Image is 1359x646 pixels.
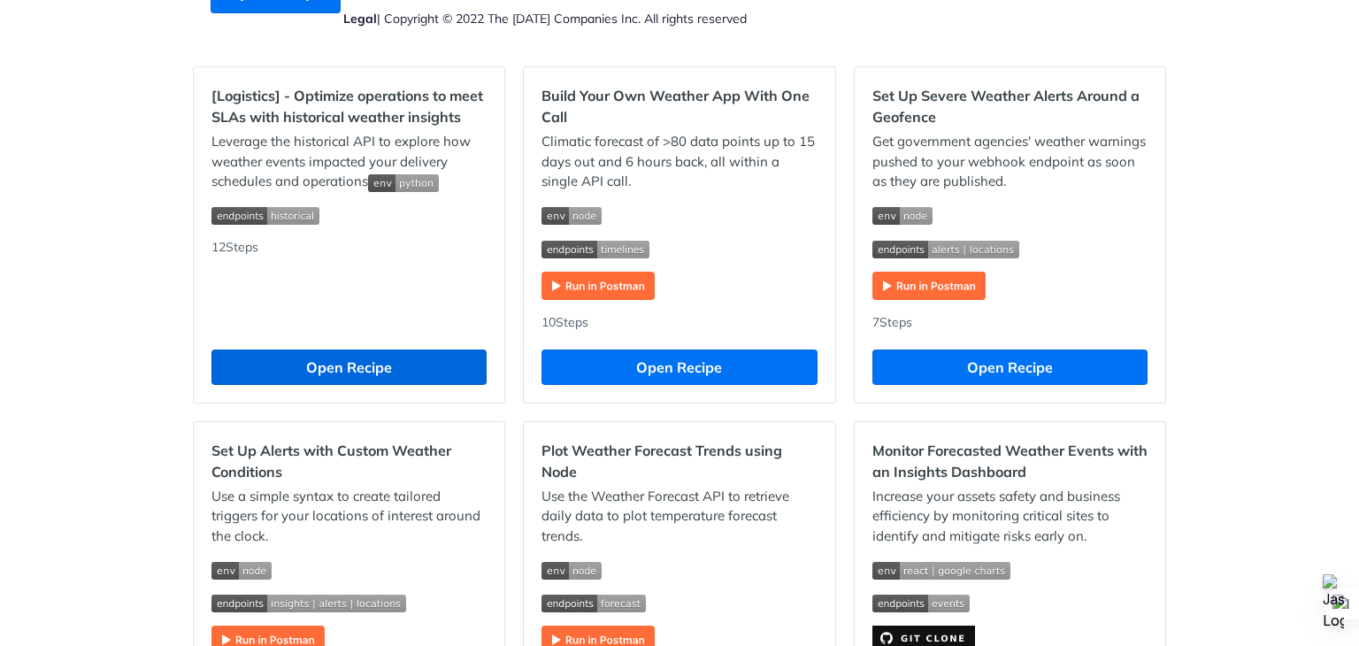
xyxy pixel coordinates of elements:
[211,132,487,192] p: Leverage the historical API to explore how weather events impacted your delivery schedules and op...
[211,595,406,612] img: endpoint
[541,559,817,580] span: Expand image
[872,207,933,225] img: env
[211,350,487,385] button: Open Recipe
[211,559,487,580] span: Expand image
[211,207,319,225] img: endpoint
[368,174,439,192] img: env
[541,350,817,385] button: Open Recipe
[541,276,655,293] a: Expand image
[541,593,817,613] span: Expand image
[872,559,1148,580] span: Expand image
[211,205,487,226] span: Expand image
[541,205,817,226] span: Expand image
[541,207,602,225] img: env
[541,487,817,547] p: Use the Weather Forecast API to retrieve daily data to plot temperature forecast trends.
[541,595,646,612] img: endpoint
[872,562,1010,580] img: env
[211,487,487,547] p: Use a simple syntax to create tailored triggers for your locations of interest around the clock.
[541,241,649,258] img: endpoint
[872,272,986,300] img: Run in Postman
[872,132,1148,192] p: Get government agencies' weather warnings pushed to your webhook endpoint as soon as they are pub...
[872,313,1148,332] div: 7 Steps
[541,313,817,332] div: 10 Steps
[541,440,817,482] h2: Plot Weather Forecast Trends using Node
[872,350,1148,385] button: Open Recipe
[872,205,1148,226] span: Expand image
[872,440,1148,482] h2: Monitor Forecasted Weather Events with an Insights Dashboard
[368,173,439,189] span: Expand image
[541,132,817,192] p: Climatic forecast of >80 data points up to 15 days out and 6 hours back, all within a single API ...
[872,85,1148,127] h2: Set Up Severe Weather Alerts Around a Geofence
[872,241,1019,258] img: endpoint
[211,238,487,332] div: 12 Steps
[872,487,1148,547] p: Increase your assets safety and business efficiency by monitoring critical sites to identify and ...
[872,276,986,293] a: Expand image
[211,562,272,580] img: env
[872,595,970,612] img: endpoint
[872,593,1148,613] span: Expand image
[872,628,975,645] a: Expand image
[211,85,487,127] h2: [Logistics] - Optimize operations to meet SLAs with historical weather insights
[211,593,487,613] span: Expand image
[541,272,655,300] img: Run in Postman
[541,562,602,580] img: env
[541,85,817,127] h2: Build Your Own Weather App With One Call
[211,440,487,482] h2: Set Up Alerts with Custom Weather Conditions
[872,238,1148,258] span: Expand image
[541,238,817,258] span: Expand image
